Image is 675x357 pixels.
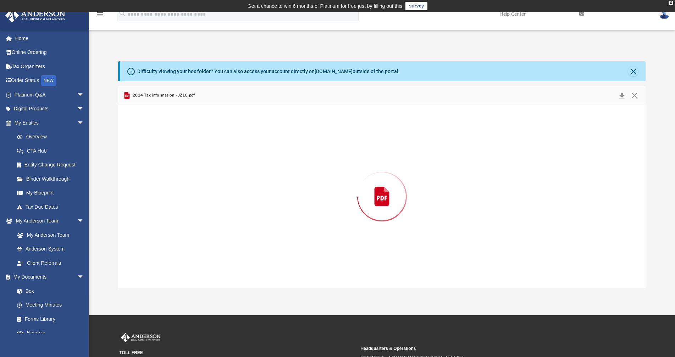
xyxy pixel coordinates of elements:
[10,158,95,172] a: Entity Change Request
[10,242,91,256] a: Anderson System
[131,92,195,99] span: 2024 Tax information - JZLC.pdf
[10,312,88,326] a: Forms Library
[5,45,95,60] a: Online Ordering
[120,333,162,342] img: Anderson Advisors Platinum Portal
[118,86,646,288] div: Preview
[669,1,673,5] div: close
[10,144,95,158] a: CTA Hub
[96,13,104,18] a: menu
[77,214,91,229] span: arrow_drop_down
[315,68,353,74] a: [DOMAIN_NAME]
[96,10,104,18] i: menu
[5,102,95,116] a: Digital Productsarrow_drop_down
[41,75,56,86] div: NEW
[10,284,88,298] a: Box
[5,270,91,284] a: My Documentsarrow_drop_down
[405,2,427,10] a: survey
[10,326,91,340] a: Notarize
[118,10,126,17] i: search
[5,214,91,228] a: My Anderson Teamarrow_drop_down
[77,116,91,130] span: arrow_drop_down
[361,345,597,352] small: Headquarters & Operations
[10,200,95,214] a: Tax Due Dates
[3,9,67,22] img: Anderson Advisors Platinum Portal
[5,116,95,130] a: My Entitiesarrow_drop_down
[77,270,91,285] span: arrow_drop_down
[10,298,91,312] a: Meeting Minutes
[5,88,95,102] a: Platinum Q&Aarrow_drop_down
[120,350,356,356] small: TOLL FREE
[5,59,95,73] a: Tax Organizers
[5,73,95,88] a: Order StatusNEW
[10,172,95,186] a: Binder Walkthrough
[628,90,641,100] button: Close
[77,102,91,116] span: arrow_drop_down
[248,2,403,10] div: Get a chance to win 6 months of Platinum for free just by filling out this
[615,90,628,100] button: Download
[137,68,400,75] div: Difficulty viewing your box folder? You can also access your account directly on outside of the p...
[5,31,95,45] a: Home
[10,228,88,242] a: My Anderson Team
[10,186,91,200] a: My Blueprint
[10,256,91,270] a: Client Referrals
[77,88,91,102] span: arrow_drop_down
[659,9,670,19] img: User Pic
[10,130,95,144] a: Overview
[628,66,638,76] button: Close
